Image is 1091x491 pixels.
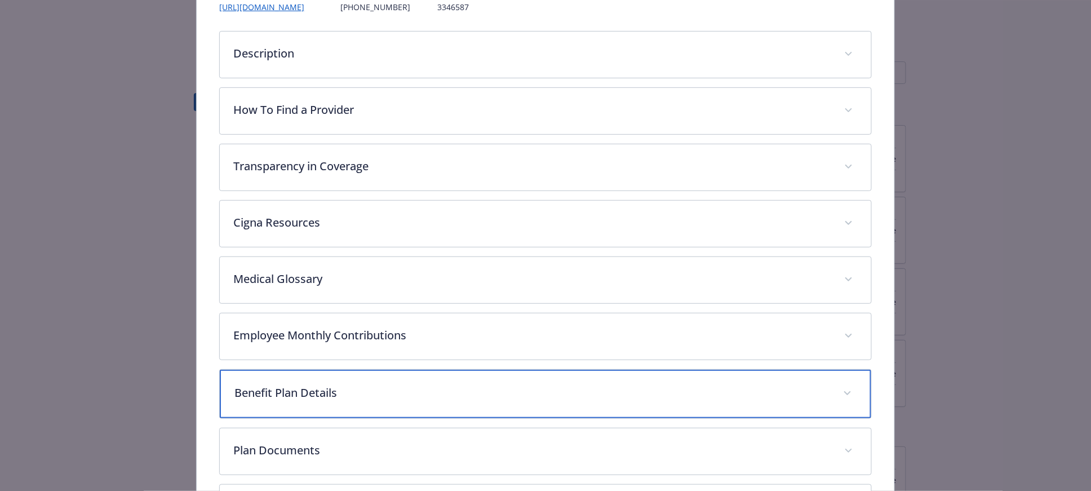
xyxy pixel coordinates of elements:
p: Employee Monthly Contributions [233,327,830,344]
p: Medical Glossary [233,271,830,287]
p: Cigna Resources [233,214,830,231]
div: Description [220,32,871,78]
div: Employee Monthly Contributions [220,313,871,360]
div: Plan Documents [220,428,871,475]
div: Cigna Resources [220,201,871,247]
p: How To Find a Provider [233,101,830,118]
p: Plan Documents [233,442,830,459]
p: Description [233,45,830,62]
div: Medical Glossary [220,257,871,303]
a: [URL][DOMAIN_NAME] [219,2,313,12]
p: Transparency in Coverage [233,158,830,175]
p: 3346587 [437,1,494,13]
div: Transparency in Coverage [220,144,871,191]
p: Benefit Plan Details [234,384,829,401]
div: How To Find a Provider [220,88,871,134]
p: [PHONE_NUMBER] [340,1,410,13]
div: Benefit Plan Details [220,370,871,418]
